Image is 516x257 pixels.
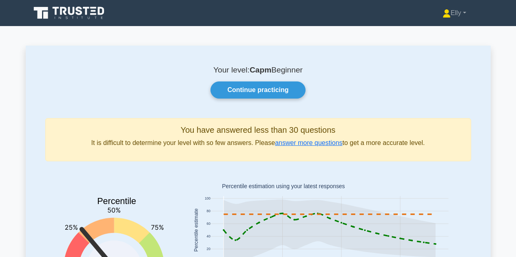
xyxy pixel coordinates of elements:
[206,222,210,226] text: 60
[97,196,136,206] text: Percentile
[204,197,210,201] text: 100
[206,247,210,251] text: 20
[52,125,464,135] h5: You have answered less than 30 questions
[275,139,342,146] a: answer more questions
[210,81,305,99] a: Continue practicing
[206,235,210,239] text: 40
[222,183,345,190] text: Percentile estimation using your latest responses
[250,66,271,74] b: Capm
[45,65,471,75] p: Your level: Beginner
[423,5,486,21] a: Elly
[193,209,199,252] text: Percentile estimate
[206,209,210,213] text: 80
[52,138,464,148] p: It is difficult to determine your level with so few answers. Please to get a more accurate level.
